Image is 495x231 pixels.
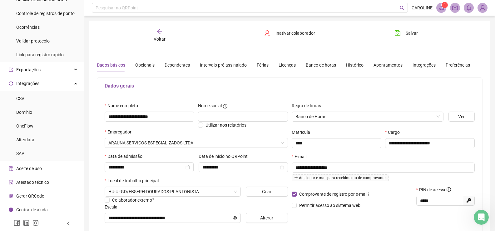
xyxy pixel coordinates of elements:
[438,5,444,11] span: notification
[16,123,33,128] span: OneFlow
[105,82,475,90] h5: Dados gerais
[400,6,404,10] span: search
[390,28,423,38] button: Salvar
[406,30,418,37] span: Salvar
[154,37,166,42] span: Voltar
[458,113,465,120] span: Ver
[16,180,49,185] span: Atestado técnico
[246,213,288,223] button: Alterar
[105,177,163,184] label: Local de trabalho principal
[466,5,472,11] span: bell
[292,102,325,109] label: Regra de horas
[292,129,314,136] label: Matrícula
[447,187,451,192] span: info-circle
[16,81,39,86] span: Integrações
[385,129,404,136] label: Cargo
[200,62,247,68] div: Intervalo pré-assinalado
[135,62,155,68] div: Opcionais
[16,38,50,43] span: Validar protocolo
[9,194,13,198] span: qrcode
[156,28,163,34] span: arrow-left
[279,62,296,68] div: Licenças
[474,210,489,225] iframe: Intercom live chat
[412,4,433,11] span: CAROLINE
[294,176,298,179] span: plus
[108,187,237,196] span: RUA IVO ALVES DA ROCHA, 558 – ALTOS DO INDAIÁ
[446,62,470,68] div: Preferências
[16,67,41,72] span: Exportações
[346,62,364,68] div: Histórico
[16,151,24,156] span: SAP
[233,216,237,220] span: eye
[260,214,273,221] span: Alterar
[105,102,142,109] label: Nome completo
[264,30,270,36] span: user-delete
[394,30,401,36] span: save
[105,203,121,210] label: Escala
[292,174,389,181] span: Adicionar e-mail para recebimento de comprovante.
[260,28,320,38] button: Inativar colaborador
[66,221,71,226] span: left
[413,62,436,68] div: Integrações
[295,112,440,121] span: Banco de Horas
[223,104,227,108] span: info-circle
[16,96,24,101] span: CSV
[452,5,458,11] span: mail
[9,166,13,171] span: audit
[9,81,13,86] span: sync
[198,102,222,109] span: Nome social
[448,112,475,122] button: Ver
[108,138,284,148] span: ARAUNA SERVIÇOS ESPECIALIZADOS LTDA
[97,62,125,68] div: Dados básicos
[292,153,310,160] label: E-mail
[16,207,48,212] span: Central de ajuda
[444,3,446,7] span: 1
[419,186,451,193] span: PIN de acesso
[23,220,29,226] span: linkedin
[9,180,13,184] span: solution
[16,166,42,171] span: Aceite de uso
[112,198,154,203] span: Colaborador externo?
[165,62,190,68] div: Dependentes
[299,192,369,197] span: Comprovante de registro por e-mail?
[14,220,20,226] span: facebook
[299,203,360,208] span: Permitir acesso ao sistema web
[246,187,288,197] button: Criar
[16,11,75,16] span: Controle de registros de ponto
[374,62,403,68] div: Apontamentos
[306,62,336,68] div: Banco de horas
[105,153,146,160] label: Data de admissão
[32,220,39,226] span: instagram
[16,52,64,57] span: Link para registro rápido
[442,2,448,8] sup: 1
[478,3,487,13] img: 89421
[262,188,271,195] span: Criar
[16,193,44,198] span: Gerar QRCode
[9,208,13,212] span: info-circle
[105,128,136,135] label: Empregador
[257,62,269,68] div: Férias
[275,30,315,37] span: Inativar colaborador
[9,68,13,72] span: export
[16,25,40,30] span: Ocorrências
[16,137,34,142] span: Alterdata
[199,153,252,160] label: Data de início no QRPoint
[205,123,246,128] span: Utilizar nos relatórios
[16,110,32,115] span: Domínio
